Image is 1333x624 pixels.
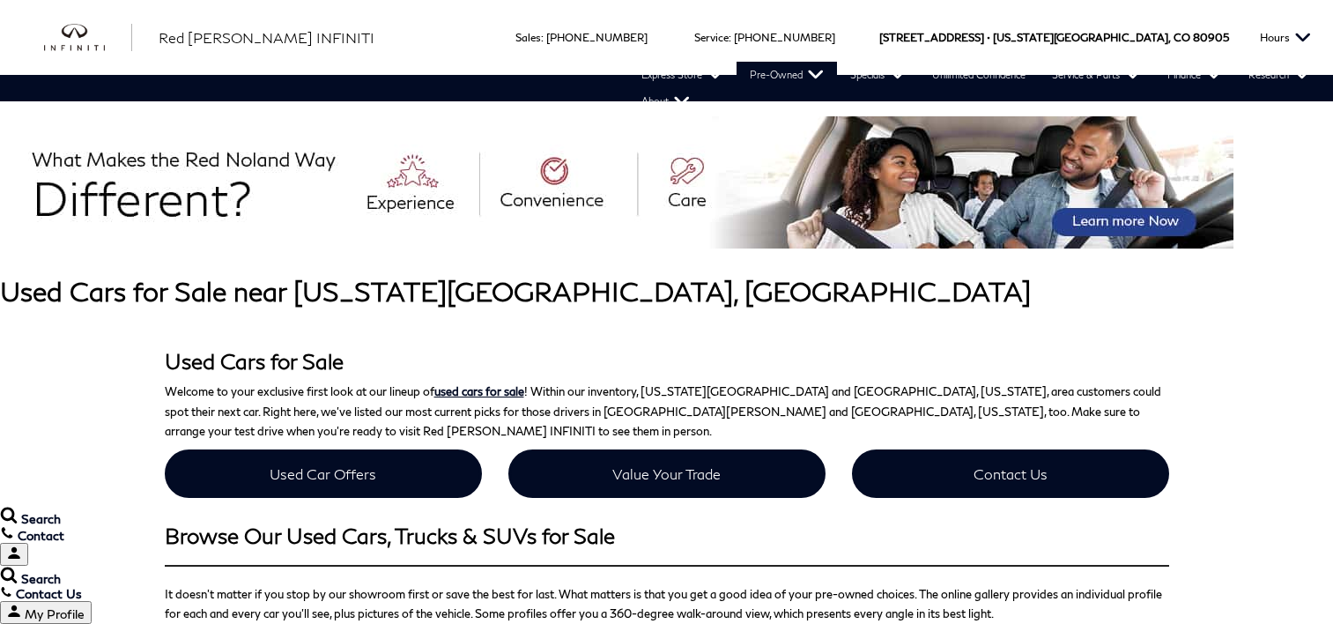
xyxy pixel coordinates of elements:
a: infiniti [44,24,132,52]
a: [PHONE_NUMBER] [734,31,835,44]
img: INFINITI [44,24,132,52]
span: : [729,31,731,44]
a: About [628,88,703,115]
a: Pre-Owned [737,62,837,88]
strong: Used Cars for Sale [165,348,344,374]
a: Specials [837,62,919,88]
a: Unlimited Confidence [919,62,1039,88]
span: Contact [18,528,64,543]
span: Sales [515,31,541,44]
span: Search [21,511,61,526]
a: Red [PERSON_NAME] INFINITI [159,27,374,48]
span: My Profile [25,606,85,621]
span: : [541,31,544,44]
a: Research [1235,62,1323,88]
nav: Main Navigation [18,62,1333,115]
a: Value Your Trade [508,449,826,498]
a: Express Store [628,62,737,88]
span: Contact Us [16,586,82,601]
p: Welcome to your exclusive first look at our lineup of ! Within our inventory, [US_STATE][GEOGRAPH... [165,382,1169,440]
a: Contact Us [852,449,1169,498]
a: used cars for sale [434,384,524,398]
span: Search [21,571,61,586]
span: Red [PERSON_NAME] INFINITI [159,29,374,46]
a: Service & Parts [1039,62,1154,88]
a: Finance [1154,62,1235,88]
a: Used Car Offers [165,449,482,498]
span: Service [694,31,729,44]
a: [PHONE_NUMBER] [546,31,648,44]
a: [STREET_ADDRESS] • [US_STATE][GEOGRAPHIC_DATA], CO 80905 [879,31,1229,44]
